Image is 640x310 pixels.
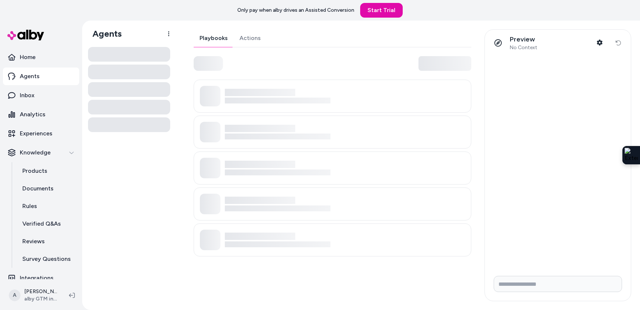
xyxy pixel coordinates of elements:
[20,110,45,119] p: Analytics
[22,202,37,211] p: Rules
[15,250,79,268] a: Survey Questions
[22,237,45,246] p: Reviews
[3,106,79,123] a: Analytics
[3,269,79,287] a: Integrations
[20,91,34,100] p: Inbox
[20,148,51,157] p: Knowledge
[3,48,79,66] a: Home
[360,3,403,18] a: Start Trial
[3,125,79,142] a: Experiences
[510,35,537,44] p: Preview
[15,197,79,215] a: Rules
[20,53,36,62] p: Home
[24,288,57,295] p: [PERSON_NAME]
[237,7,354,14] p: Only pay when alby drives an Assisted Conversion
[7,30,44,40] img: alby Logo
[87,28,122,39] h1: Agents
[15,162,79,180] a: Products
[15,215,79,233] a: Verified Q&As
[15,233,79,250] a: Reviews
[20,129,52,138] p: Experiences
[4,284,63,307] button: A[PERSON_NAME]alby GTM internal
[494,276,622,292] input: Write your prompt here
[22,219,61,228] p: Verified Q&As
[22,167,47,175] p: Products
[20,274,54,282] p: Integrations
[510,44,537,51] span: No Context
[24,295,57,303] span: alby GTM internal
[9,289,21,301] span: A
[625,148,638,163] img: Extension Icon
[234,29,267,47] a: Actions
[22,255,71,263] p: Survey Questions
[3,68,79,85] a: Agents
[22,184,54,193] p: Documents
[3,87,79,104] a: Inbox
[20,72,40,81] p: Agents
[194,29,234,47] a: Playbooks
[3,144,79,161] button: Knowledge
[15,180,79,197] a: Documents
